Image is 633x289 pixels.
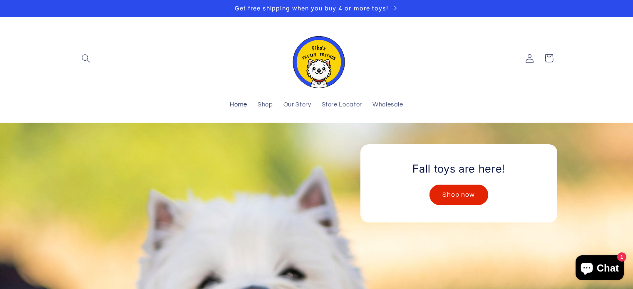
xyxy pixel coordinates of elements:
span: Our Story [283,101,311,109]
h2: Fall toys are here! [412,162,505,176]
img: Fika's Freaky Friends [288,29,346,88]
span: Home [230,101,247,109]
a: Store Locator [316,96,367,114]
span: Shop [258,101,273,109]
a: Shop [252,96,278,114]
span: Wholesale [372,101,403,109]
a: Fika's Freaky Friends [284,25,349,91]
a: Our Story [278,96,316,114]
a: Shop now [429,185,488,205]
span: Get free shipping when you buy 4 or more toys! [235,5,388,12]
a: Wholesale [367,96,408,114]
inbox-online-store-chat: Shopify online store chat [573,255,626,282]
summary: Search [76,49,95,68]
a: Home [225,96,253,114]
span: Store Locator [322,101,362,109]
